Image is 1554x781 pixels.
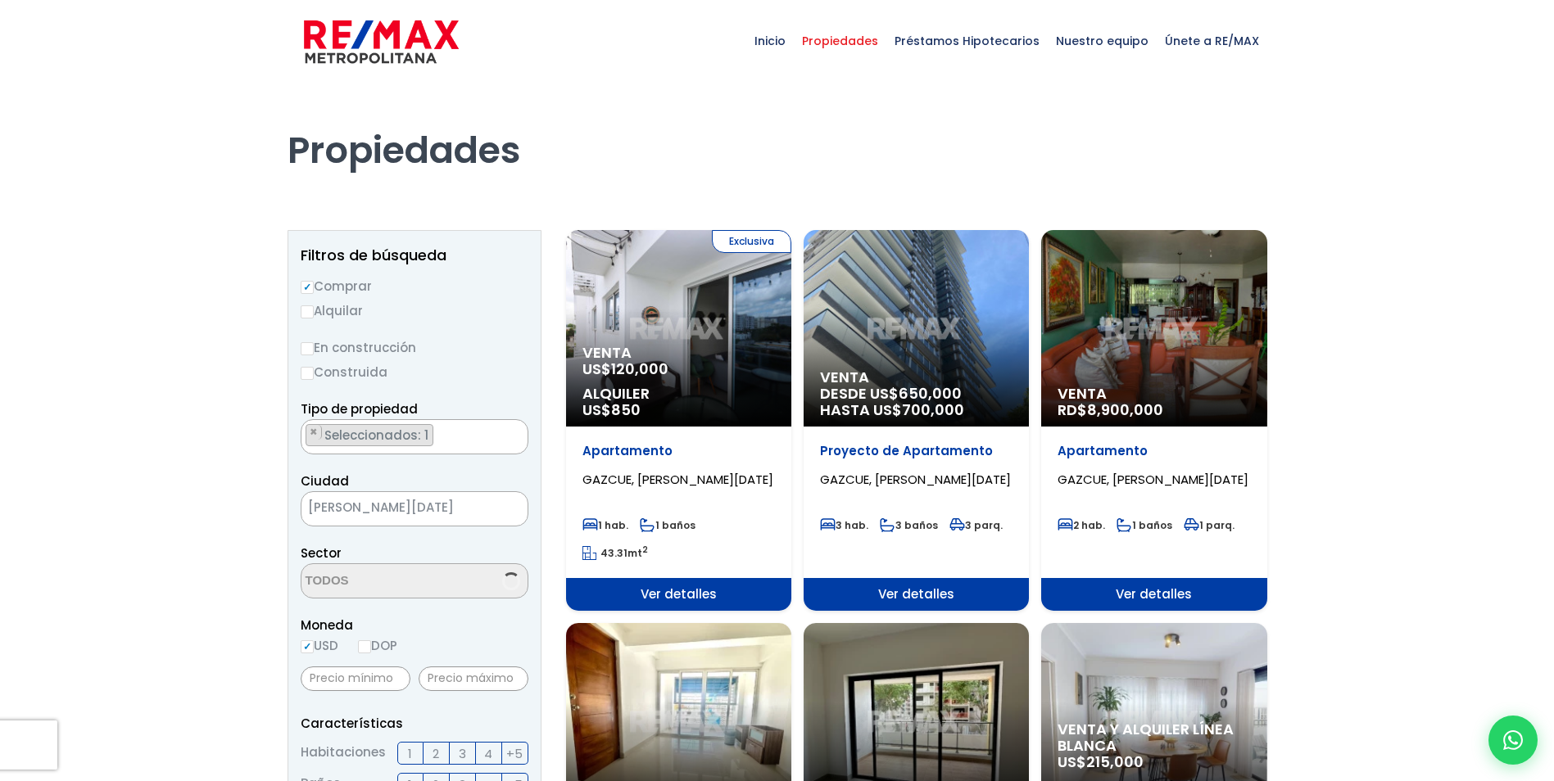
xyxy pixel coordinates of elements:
li: APARTAMENTO [306,424,433,446]
span: 1 hab. [582,518,628,532]
span: SANTO DOMINGO DE GUZMÁN [301,491,528,526]
input: Alquilar [301,305,314,318]
h2: Filtros de búsqueda [301,247,528,264]
span: Ciudad [301,472,349,490]
input: Comprar [301,281,314,294]
label: USD [301,635,338,656]
span: Alquiler [582,386,775,402]
span: GAZCUE, [PERSON_NAME][DATE] [582,471,773,488]
input: DOP [358,640,371,653]
span: 2 hab. [1058,518,1105,532]
span: 700,000 [902,400,964,420]
span: Moneda [301,615,528,635]
input: En construcción [301,342,314,355]
span: Nuestro equipo [1048,16,1157,65]
span: 8,900,000 [1087,400,1163,420]
button: Remove all items [510,424,519,440]
span: 3 [459,743,466,764]
span: Tipo de propiedad [301,400,418,418]
span: DESDE US$ [820,386,1013,418]
span: 1 [408,743,412,764]
button: Remove item [306,425,322,440]
span: Inicio [746,16,794,65]
textarea: Search [301,564,460,599]
span: Ver detalles [1041,578,1266,611]
span: RD$ [1058,400,1163,420]
p: Proyecto de Apartamento [820,443,1013,459]
span: HASTA US$ [820,402,1013,418]
span: Ver detalles [804,578,1029,611]
span: US$ [582,400,641,420]
a: Venta RD$8,900,000 Apartamento GAZCUE, [PERSON_NAME][DATE] 2 hab. 1 baños 1 parq. Ver detalles [1041,230,1266,611]
label: En construcción [301,337,528,358]
span: GAZCUE, [PERSON_NAME][DATE] [1058,471,1248,488]
label: Alquilar [301,300,528,321]
span: × [510,425,519,440]
button: Remove all items [487,496,511,522]
span: +5 [506,743,523,764]
span: 3 baños [880,518,938,532]
span: 120,000 [611,359,668,379]
span: Ver detalles [566,578,791,611]
a: Exclusiva Venta US$120,000 Alquiler US$850 Apartamento GAZCUE, [PERSON_NAME][DATE] 1 hab. 1 baños... [566,230,791,611]
span: mt [582,546,648,560]
label: Construida [301,362,528,382]
input: Precio máximo [419,666,528,691]
span: 3 hab. [820,518,868,532]
span: 1 parq. [1184,518,1235,532]
input: Construida [301,367,314,380]
label: Comprar [301,276,528,296]
span: 1 baños [640,518,695,532]
span: × [310,425,318,440]
span: Venta [820,369,1013,386]
span: Préstamos Hipotecarios [886,16,1048,65]
span: 4 [484,743,492,764]
span: 850 [611,400,641,420]
span: 1 baños [1117,518,1172,532]
span: 215,000 [1086,752,1144,772]
span: 2 [433,743,439,764]
p: Apartamento [582,443,775,459]
textarea: Search [301,420,310,455]
span: GAZCUE, [PERSON_NAME][DATE] [820,471,1011,488]
span: US$ [1058,752,1144,772]
span: Venta [1058,386,1250,402]
span: SANTO DOMINGO DE GUZMÁN [301,496,487,519]
h1: Propiedades [288,83,1267,173]
sup: 2 [642,544,648,556]
span: Venta y alquiler línea blanca [1058,721,1250,754]
span: Seleccionados: 1 [323,427,433,444]
span: 3 parq. [949,518,1003,532]
span: × [503,502,511,517]
input: Precio mínimo [301,666,410,691]
p: Apartamento [1058,443,1250,459]
span: Habitaciones [301,742,386,765]
span: Propiedades [794,16,886,65]
p: Características [301,713,528,734]
input: USD [301,640,314,653]
span: US$ [582,359,668,379]
span: Únete a RE/MAX [1157,16,1267,65]
span: 43.31 [600,546,627,560]
span: Venta [582,345,775,361]
label: DOP [358,635,397,656]
a: Venta DESDE US$650,000 HASTA US$700,000 Proyecto de Apartamento GAZCUE, [PERSON_NAME][DATE] 3 hab... [804,230,1029,611]
span: Exclusiva [712,230,791,253]
span: 650,000 [899,383,962,404]
span: Sector [301,544,342,562]
img: remax-metropolitana-logo [304,17,459,66]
